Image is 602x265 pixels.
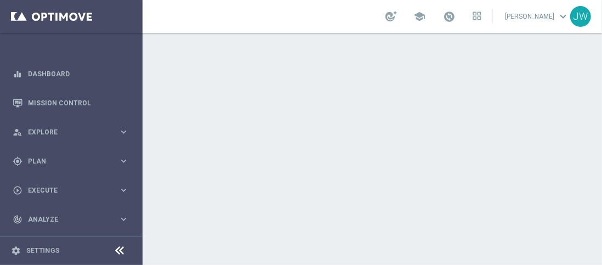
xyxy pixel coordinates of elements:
div: Dashboard [13,59,129,88]
button: equalizer Dashboard [12,70,129,78]
a: Dashboard [28,59,129,88]
i: equalizer [13,69,22,79]
button: Mission Control [12,99,129,108]
i: person_search [13,127,22,137]
button: person_search Explore keyboard_arrow_right [12,128,129,137]
i: keyboard_arrow_right [118,156,129,166]
button: play_circle_outline Execute keyboard_arrow_right [12,186,129,195]
i: keyboard_arrow_right [118,127,129,137]
i: play_circle_outline [13,185,22,195]
span: school [413,10,425,22]
span: keyboard_arrow_down [557,10,569,22]
div: Explore [13,127,118,137]
div: Plan [13,156,118,166]
i: keyboard_arrow_right [118,214,129,224]
div: Analyze [13,215,118,224]
span: Explore [28,129,118,136]
i: gps_fixed [13,156,22,166]
div: Execute [13,185,118,195]
i: keyboard_arrow_right [118,185,129,195]
div: Mission Control [13,88,129,117]
div: JW [570,6,591,27]
i: track_changes [13,215,22,224]
button: track_changes Analyze keyboard_arrow_right [12,215,129,224]
span: Execute [28,187,118,194]
button: gps_fixed Plan keyboard_arrow_right [12,157,129,166]
span: Analyze [28,216,118,223]
span: Plan [28,158,118,165]
a: [PERSON_NAME]keyboard_arrow_down [504,8,570,25]
a: Mission Control [28,88,129,117]
i: settings [11,246,21,256]
a: Settings [26,247,60,254]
